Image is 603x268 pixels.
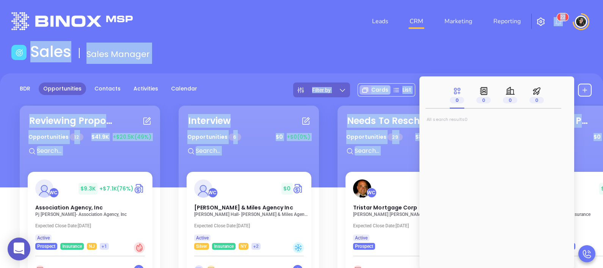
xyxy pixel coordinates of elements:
[355,242,373,251] span: Prospect
[240,242,247,251] span: NY
[62,242,82,251] span: Insurance
[37,234,50,242] span: Active
[388,133,402,141] span: 29
[11,12,133,30] img: logo
[90,82,125,95] a: Contacts
[35,223,149,228] p: Expected Close Date: [DATE]
[49,188,59,198] div: Walter Contreras
[90,131,111,143] span: $ 41.9K
[476,97,491,103] span: 0
[194,223,308,228] p: Expected Close Date: [DATE]
[450,97,464,103] span: 0
[194,179,212,198] img: Schenk & Miles Agency Inc
[37,242,55,251] span: Prospect
[253,242,259,251] span: +2
[346,130,403,144] p: Opportunities
[86,48,150,60] span: Sales Manager
[194,204,293,211] span: Schenk & Miles Agency Inc
[28,130,83,144] p: Opportunities
[214,242,234,251] span: Insurance
[293,242,304,253] div: Cold
[113,133,151,141] span: +$20.5K (49%)
[99,185,133,192] span: +$7.1K (76%)
[360,85,391,95] div: Cards
[490,14,524,29] a: Reporting
[188,114,231,128] div: Interview
[347,114,430,128] div: Needs To Reschedule
[134,183,145,194] img: Quote
[293,183,304,194] img: Quote
[196,234,209,242] span: Active
[195,146,309,156] input: Search...
[129,82,163,95] a: Activities
[30,43,71,61] h1: Sales
[39,82,86,95] a: Opportunities
[79,183,98,195] span: $ 9.3K
[166,82,202,95] a: Calendar
[28,172,152,250] a: profileWalter Contreras$9.3K+$7.1K(76%)Circle dollarAssociation Agency, IncPj [PERSON_NAME]- Asso...
[194,212,308,217] p: Michelle Hall - Schenk & Miles Agency Inc
[35,204,103,211] span: Association Agency, Inc
[503,97,517,103] span: 0
[345,172,470,250] a: profileWalter Contreras$0Circle dollarTristar Mortgage Corp[PERSON_NAME] [PERSON_NAME]- Tristar M...
[557,13,568,21] sup: 22
[187,172,311,250] a: profileWalter Contreras$0Circle dollar[PERSON_NAME] & Miles Agency Inc[PERSON_NAME] Hall- [PERSON...
[312,87,331,93] span: Filter by
[196,242,207,251] span: Silver
[287,133,310,141] span: +$0 (0%)
[355,234,367,242] span: Active
[274,131,285,143] span: $ 0
[441,14,475,29] a: Marketing
[391,85,413,95] div: List
[89,242,95,251] span: NJ
[560,14,563,20] span: 2
[367,188,377,198] div: Walter Contreras
[35,179,53,198] img: Association Agency, Inc
[353,212,467,217] p: Danny Saraf - Tristar Mortgage Corp
[563,14,565,20] span: 2
[70,133,83,141] span: 12
[353,223,467,228] p: Expected Close Date: [DATE]
[369,14,391,29] a: Leads
[575,16,587,28] img: user
[353,179,371,198] img: Tristar Mortgage Corp
[208,188,218,198] div: Walter Contreras
[35,212,149,217] p: Pj Giannini - Association Agency, Inc
[354,146,468,156] input: Search...
[15,82,35,95] a: BDR
[592,131,603,143] span: $ 0
[536,17,545,26] img: iconSetting
[529,97,544,103] span: 0
[229,133,241,141] span: 6
[554,17,563,26] img: iconNotification
[36,146,150,156] input: Search...
[407,14,426,29] a: CRM
[353,204,418,211] span: Tristar Mortgage Corp
[413,131,432,143] span: $ 8.8K
[134,242,145,253] div: Hot
[102,242,107,251] span: +1
[281,183,292,195] span: $ 0
[427,116,468,122] span: All search results 0
[29,114,113,128] div: Reviewing Proposal
[187,130,241,144] p: Opportunities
